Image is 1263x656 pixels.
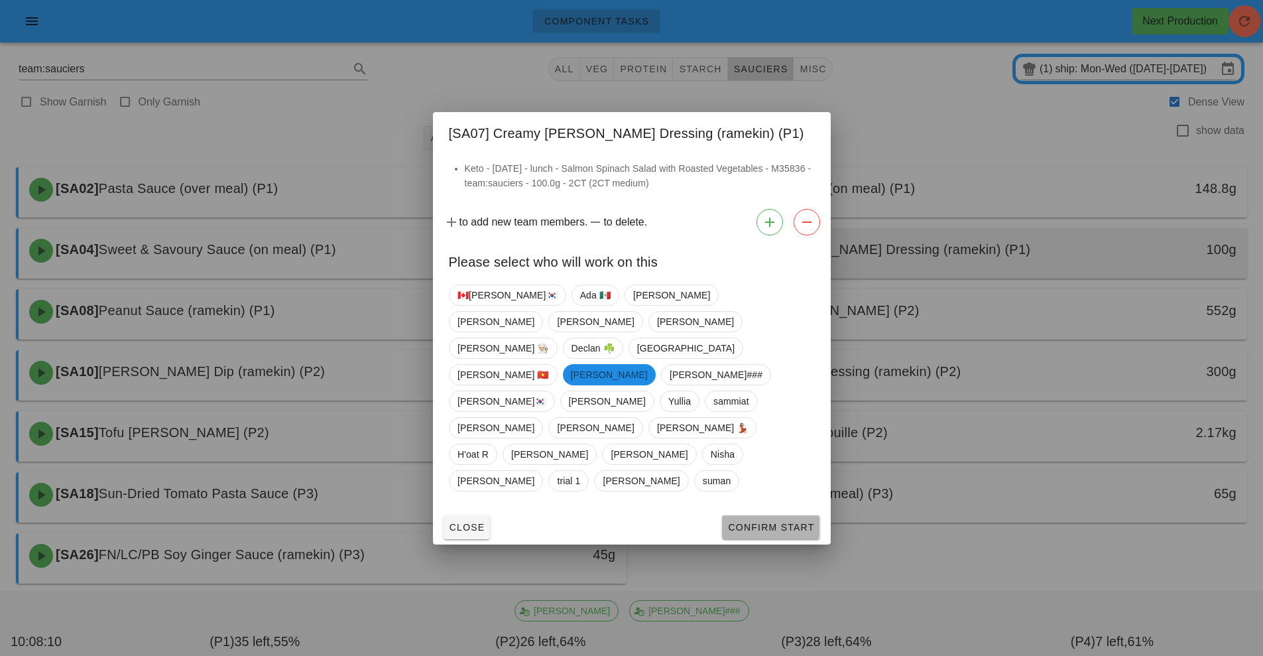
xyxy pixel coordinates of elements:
span: [PERSON_NAME] [656,312,733,332]
button: Close [444,515,491,539]
span: Confirm Start [727,522,814,533]
span: Close [449,522,485,533]
span: [PERSON_NAME] [570,364,647,385]
span: [PERSON_NAME] [557,312,634,332]
span: trial 1 [557,471,580,491]
span: 🇨🇦[PERSON_NAME]🇰🇷 [457,285,558,305]
div: [SA07] Creamy [PERSON_NAME] Dressing (ramekin) (P1) [433,112,831,151]
span: [PERSON_NAME] 👨🏼‍🍳 [457,338,549,358]
span: [PERSON_NAME]🇰🇷 [457,391,546,411]
span: [PERSON_NAME] [457,312,534,332]
span: Declan ☘️ [571,338,614,358]
li: Keto - [DATE] - lunch - Salmon Spinach Salad with Roasted Vegetables - M35836 - team:sauciers - 1... [465,161,815,190]
span: [GEOGRAPHIC_DATA] [636,338,734,358]
span: [PERSON_NAME] [632,285,709,305]
span: [PERSON_NAME] [603,471,680,491]
span: Ada 🇲🇽 [579,285,610,305]
span: Yullia [668,391,691,411]
span: [PERSON_NAME] [568,391,645,411]
span: sammiat [713,391,749,411]
span: Nisha [710,444,734,464]
span: [PERSON_NAME] [611,444,688,464]
span: suman [702,471,731,491]
button: Confirm Start [722,515,819,539]
div: to add new team members. to delete. [433,204,831,241]
span: [PERSON_NAME] 💃🏽 [656,418,748,438]
span: [PERSON_NAME] [457,418,534,438]
span: [PERSON_NAME] [557,418,634,438]
span: H'oat R [457,444,489,464]
div: Please select who will work on this [433,241,831,279]
span: [PERSON_NAME] 🇻🇳 [457,365,549,385]
span: [PERSON_NAME] [457,471,534,491]
span: [PERSON_NAME]### [669,365,762,385]
span: [PERSON_NAME] [511,444,587,464]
